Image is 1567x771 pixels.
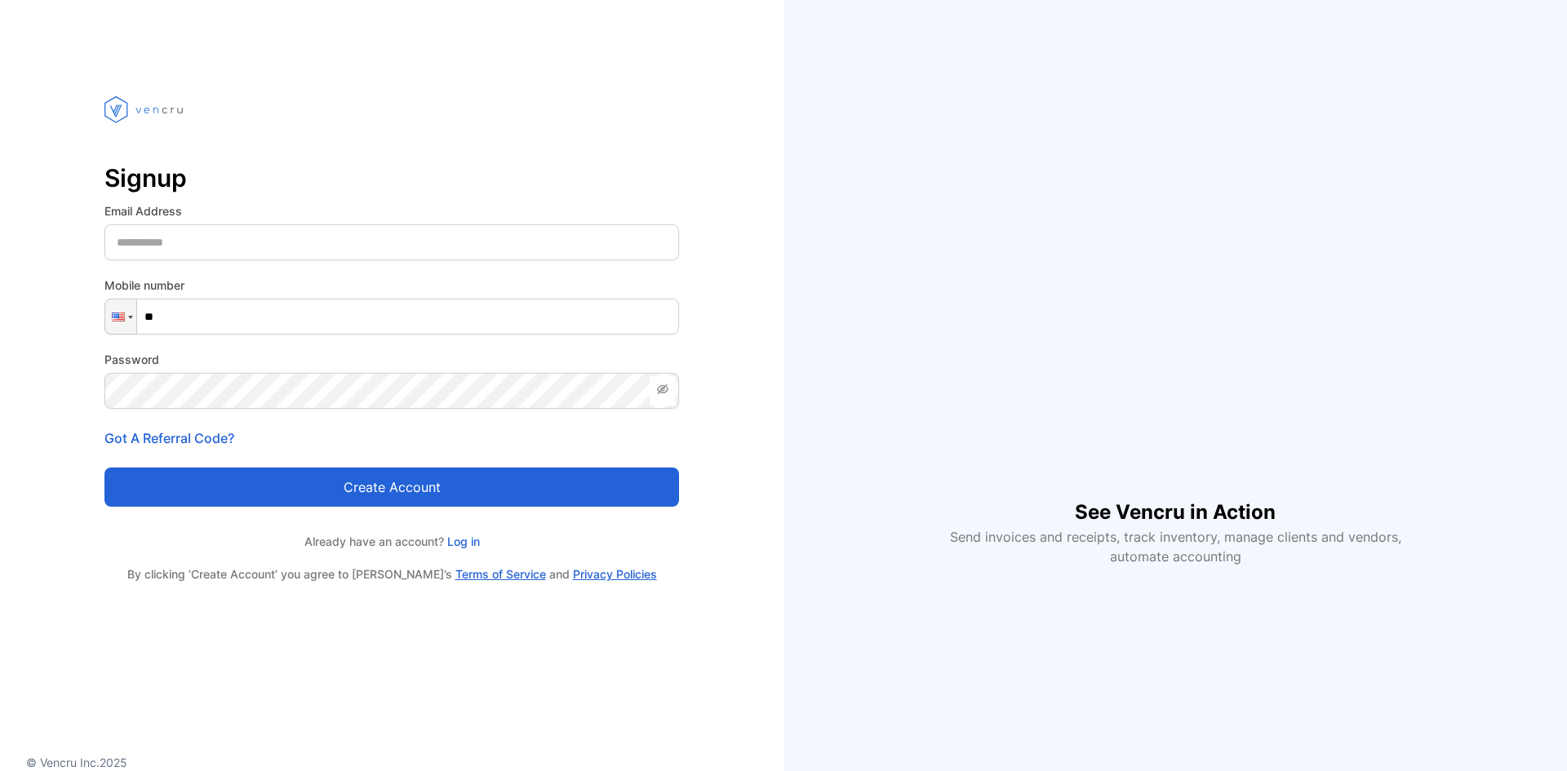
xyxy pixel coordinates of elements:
img: vencru logo [104,65,186,153]
a: Log in [444,534,480,548]
a: Terms of Service [455,567,546,581]
p: Already have an account? [104,533,679,550]
h1: See Vencru in Action [1075,472,1276,527]
p: Got A Referral Code? [104,428,679,448]
label: Password [104,351,679,368]
p: Signup [104,158,679,197]
p: Send invoices and receipts, track inventory, manage clients and vendors, automate accounting [940,527,1410,566]
iframe: YouTube video player [939,206,1412,472]
label: Mobile number [104,277,679,294]
a: Privacy Policies [573,567,657,581]
label: Email Address [104,202,679,219]
div: United States: + 1 [105,299,136,334]
p: By clicking ‘Create Account’ you agree to [PERSON_NAME]’s and [104,566,679,583]
button: Create account [104,467,679,507]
